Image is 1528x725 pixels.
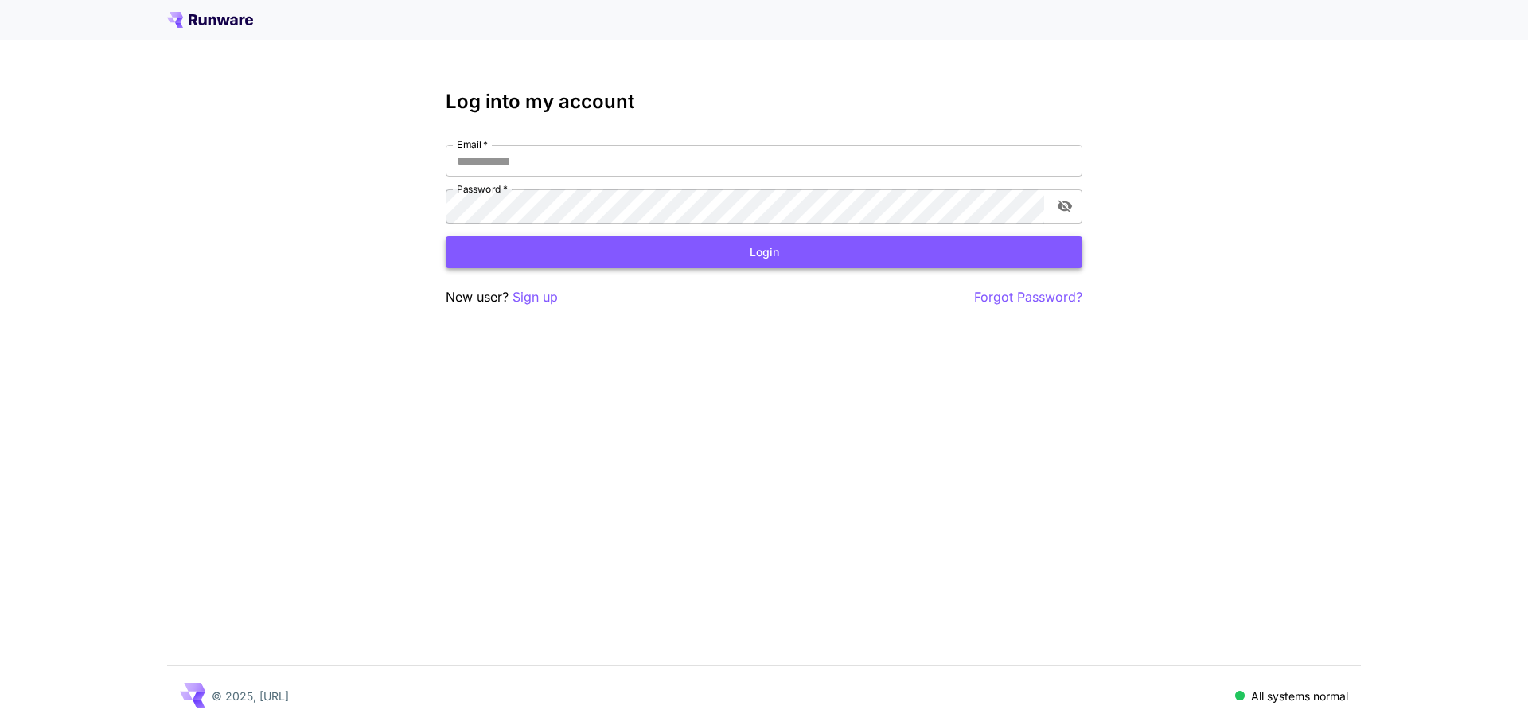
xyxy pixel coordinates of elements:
[974,287,1082,307] button: Forgot Password?
[1050,192,1079,220] button: toggle password visibility
[513,287,558,307] button: Sign up
[457,182,508,196] label: Password
[212,688,289,704] p: © 2025, [URL]
[446,236,1082,269] button: Login
[446,91,1082,113] h3: Log into my account
[457,138,488,151] label: Email
[446,287,558,307] p: New user?
[1251,688,1348,704] p: All systems normal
